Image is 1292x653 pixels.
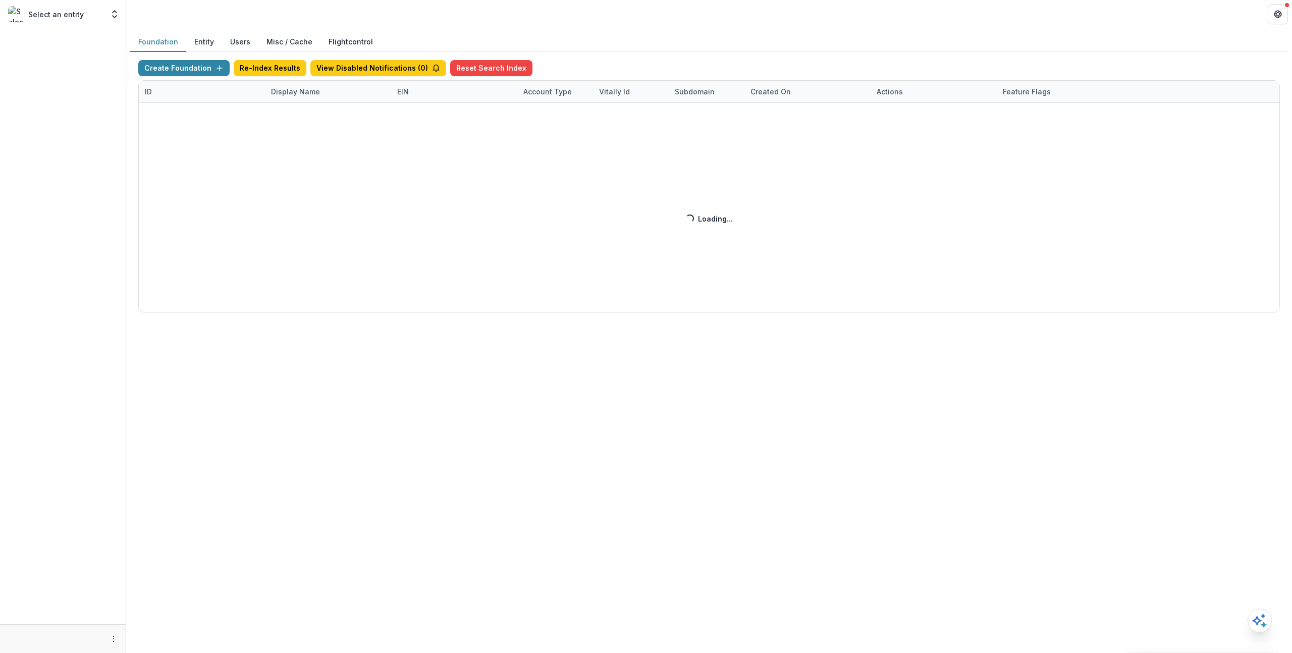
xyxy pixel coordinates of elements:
[258,32,320,52] button: Misc / Cache
[130,32,186,52] button: Foundation
[107,4,122,24] button: Open entity switcher
[28,9,84,20] p: Select an entity
[1248,609,1272,633] button: Open AI Assistant
[222,32,258,52] button: Users
[1268,4,1288,24] button: Get Help
[107,633,120,645] button: More
[329,36,373,47] a: Flightcontrol
[8,6,24,22] img: Select an entity
[186,32,222,52] button: Entity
